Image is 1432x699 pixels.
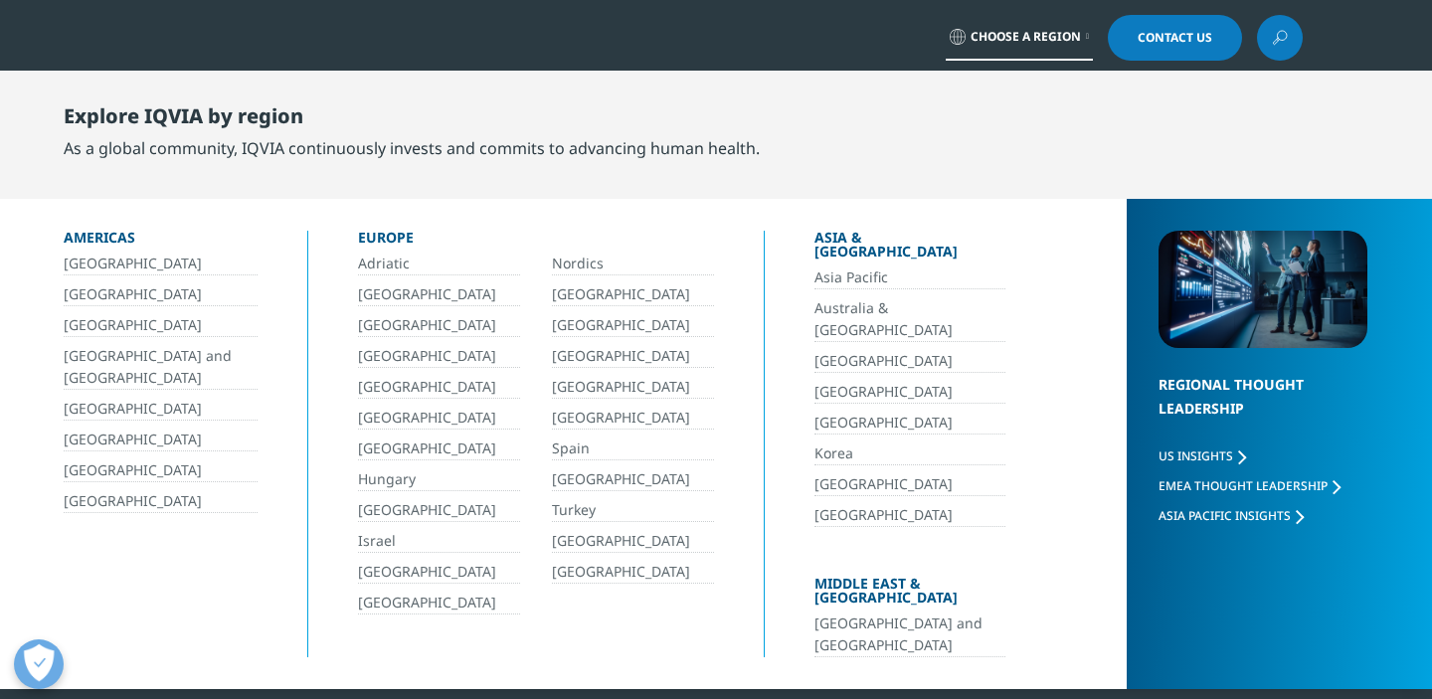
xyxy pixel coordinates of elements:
[64,429,258,451] a: [GEOGRAPHIC_DATA]
[814,297,1005,342] a: Australia & [GEOGRAPHIC_DATA]
[814,577,1005,612] div: Middle East & [GEOGRAPHIC_DATA]
[358,468,520,491] a: Hungary
[64,283,258,306] a: [GEOGRAPHIC_DATA]
[1159,447,1233,464] span: US Insights
[814,442,1005,465] a: Korea
[552,530,714,553] a: [GEOGRAPHIC_DATA]
[1159,477,1328,494] span: EMEA Thought Leadership
[1108,15,1242,61] a: Contact Us
[64,136,760,160] div: As a global community, IQVIA continuously invests and commits to advancing human health.
[358,499,520,522] a: [GEOGRAPHIC_DATA]
[1159,507,1304,524] a: Asia Pacific Insights
[358,253,520,275] a: Adriatic
[64,104,760,136] div: Explore IQVIA by region
[552,283,714,306] a: [GEOGRAPHIC_DATA]
[1159,373,1367,445] div: Regional Thought Leadership
[1159,231,1367,348] img: 2093_analyzing-data-using-big-screen-display-and-laptop.png
[64,253,258,275] a: [GEOGRAPHIC_DATA]
[358,592,520,614] a: [GEOGRAPHIC_DATA]
[814,612,1005,657] a: [GEOGRAPHIC_DATA] and [GEOGRAPHIC_DATA]
[64,314,258,337] a: [GEOGRAPHIC_DATA]
[814,266,1005,289] a: Asia Pacific
[358,231,714,253] div: Europe
[552,376,714,399] a: [GEOGRAPHIC_DATA]
[552,253,714,275] a: Nordics
[64,459,258,482] a: [GEOGRAPHIC_DATA]
[64,490,258,513] a: [GEOGRAPHIC_DATA]
[64,398,258,421] a: [GEOGRAPHIC_DATA]
[358,345,520,368] a: [GEOGRAPHIC_DATA]
[552,561,714,584] a: [GEOGRAPHIC_DATA]
[552,314,714,337] a: [GEOGRAPHIC_DATA]
[552,437,714,460] a: Spain
[64,345,258,390] a: [GEOGRAPHIC_DATA] and [GEOGRAPHIC_DATA]
[358,376,520,399] a: [GEOGRAPHIC_DATA]
[814,473,1005,496] a: [GEOGRAPHIC_DATA]
[552,407,714,430] a: [GEOGRAPHIC_DATA]
[552,499,714,522] a: Turkey
[1138,32,1212,44] span: Contact Us
[358,283,520,306] a: [GEOGRAPHIC_DATA]
[552,468,714,491] a: [GEOGRAPHIC_DATA]
[814,350,1005,373] a: [GEOGRAPHIC_DATA]
[14,639,64,689] button: Open Preferences
[971,29,1081,45] span: Choose a Region
[814,504,1005,527] a: [GEOGRAPHIC_DATA]
[814,231,1005,266] div: Asia & [GEOGRAPHIC_DATA]
[552,345,714,368] a: [GEOGRAPHIC_DATA]
[1159,447,1246,464] a: US Insights
[814,381,1005,404] a: [GEOGRAPHIC_DATA]
[64,231,258,253] div: Americas
[296,70,1303,163] nav: Primary
[358,437,520,460] a: [GEOGRAPHIC_DATA]
[1159,477,1341,494] a: EMEA Thought Leadership
[358,314,520,337] a: [GEOGRAPHIC_DATA]
[358,530,520,553] a: Israel
[814,412,1005,435] a: [GEOGRAPHIC_DATA]
[358,561,520,584] a: [GEOGRAPHIC_DATA]
[1159,507,1291,524] span: Asia Pacific Insights
[358,407,520,430] a: [GEOGRAPHIC_DATA]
